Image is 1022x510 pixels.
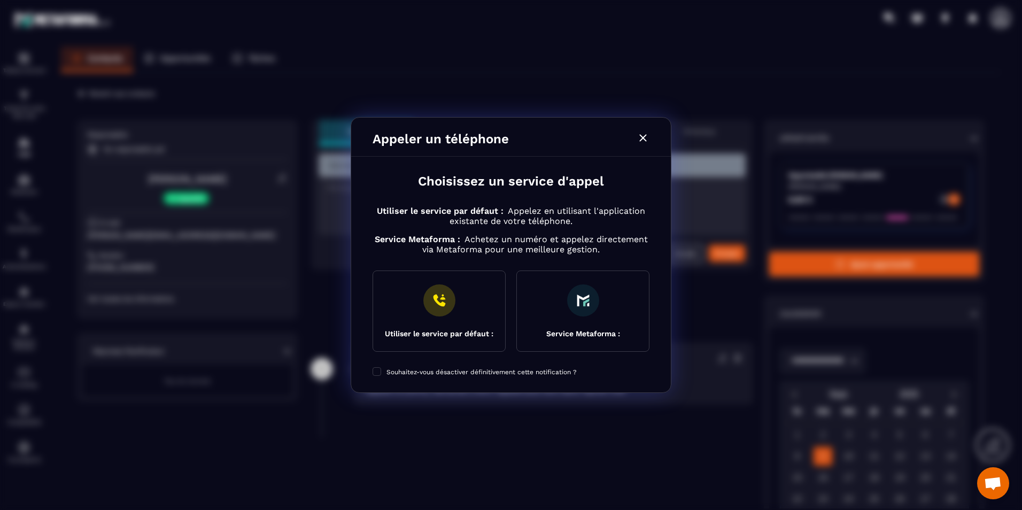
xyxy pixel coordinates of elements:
div: Service Metaforma : [546,329,620,338]
div: Utiliser le service par défaut : [385,329,493,338]
span: Achetez un numéro et appelez directement via Metaforma pour une meilleure gestion. [422,234,648,254]
h2: Choisissez un service d'appel [373,173,649,190]
h4: Appeler un téléphone [373,132,509,146]
img: Phone icon [423,284,455,316]
img: Metaforma icon [577,294,590,307]
span: Service Metaforma : [375,234,460,244]
span: Utiliser le service par défaut : [377,206,504,216]
div: Ouvrir le chat [977,467,1009,499]
span: Souhaitez-vous désactiver définitivement cette notification ? [386,368,577,376]
span: Appelez en utilisant l'application existante de votre téléphone. [450,206,645,226]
